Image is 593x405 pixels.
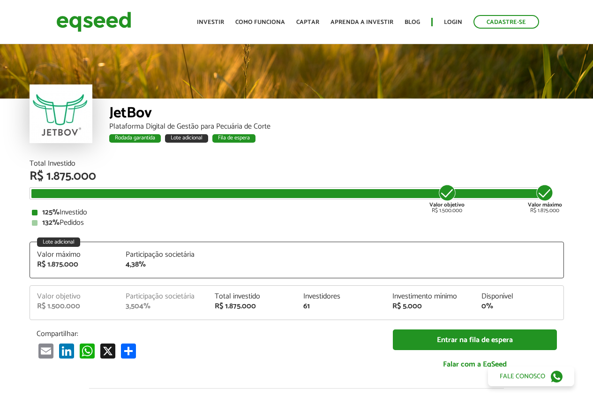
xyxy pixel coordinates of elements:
[126,251,201,259] div: Participação societária
[165,134,208,143] div: Lote adicional
[109,134,161,143] div: Rodada garantida
[78,343,97,359] a: WhatsApp
[57,343,76,359] a: LinkedIn
[126,261,201,268] div: 4,38%
[126,303,201,310] div: 3,504%
[119,343,138,359] a: Compartilhar
[393,329,557,351] a: Entrar na fila de espera
[392,293,467,300] div: Investimento mínimo
[37,261,112,268] div: R$ 1.875.000
[126,293,201,300] div: Participação societária
[30,160,564,168] div: Total Investido
[481,293,556,300] div: Disponível
[37,329,379,338] p: Compartilhar:
[56,9,131,34] img: EqSeed
[481,303,556,310] div: 0%
[303,303,378,310] div: 61
[444,19,462,25] a: Login
[473,15,539,29] a: Cadastre-se
[37,343,55,359] a: Email
[42,216,60,229] strong: 132%
[528,183,562,214] div: R$ 1.875.000
[296,19,319,25] a: Captar
[392,303,467,310] div: R$ 5.000
[429,200,465,209] strong: Valor objetivo
[488,367,574,386] a: Fale conosco
[42,206,60,219] strong: 125%
[393,355,557,374] a: Falar com a EqSeed
[109,123,564,130] div: Plataforma Digital de Gestão para Pecuária de Corte
[330,19,393,25] a: Aprenda a investir
[109,106,564,123] div: JetBov
[32,209,562,216] div: Investido
[429,183,465,214] div: R$ 1.500.000
[405,19,420,25] a: Blog
[37,237,80,247] div: Lote adicional
[215,303,290,310] div: R$ 1.875.000
[37,303,112,310] div: R$ 1.500.000
[37,293,112,300] div: Valor objetivo
[215,293,290,300] div: Total investido
[197,19,224,25] a: Investir
[30,170,564,183] div: R$ 1.875.000
[303,293,378,300] div: Investidores
[235,19,285,25] a: Como funciona
[528,200,562,209] strong: Valor máximo
[37,251,112,259] div: Valor máximo
[32,219,562,227] div: Pedidos
[98,343,117,359] a: X
[212,134,255,143] div: Fila de espera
